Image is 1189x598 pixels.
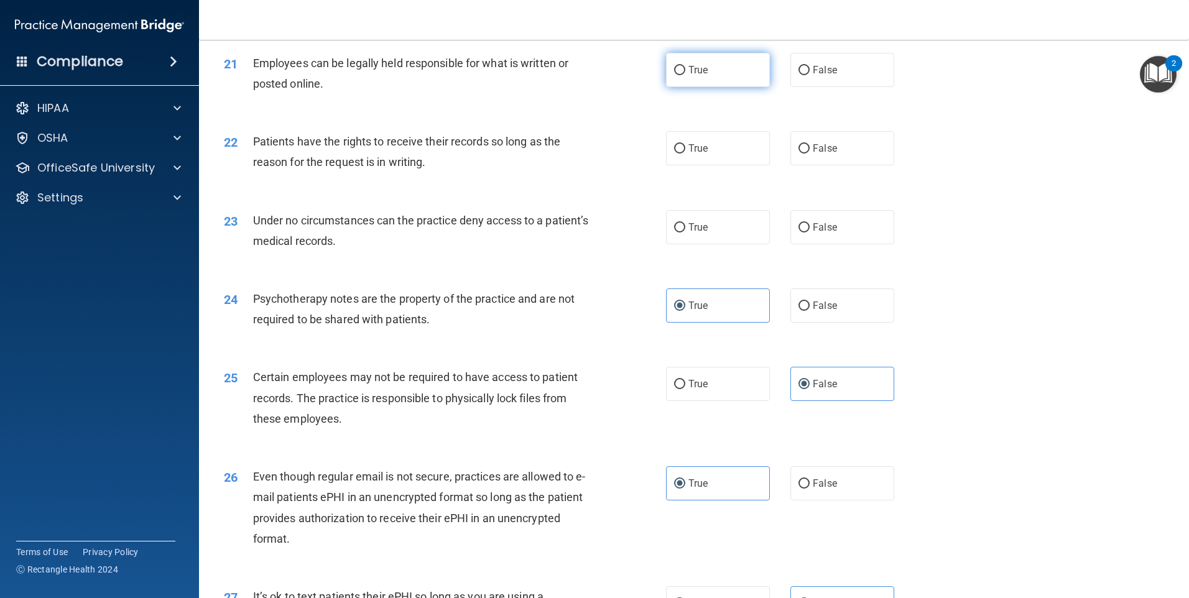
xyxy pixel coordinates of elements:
[798,479,810,489] input: False
[674,144,685,154] input: True
[674,479,685,489] input: True
[253,292,575,326] span: Psychotherapy notes are the property of the practice and are not required to be shared with patie...
[224,214,238,229] span: 23
[688,477,708,489] span: True
[674,301,685,311] input: True
[37,131,68,145] p: OSHA
[813,300,837,311] span: False
[253,57,568,90] span: Employees can be legally held responsible for what is written or posted online.
[1172,63,1176,80] div: 2
[224,370,238,385] span: 25
[15,160,181,175] a: OfficeSafe University
[16,546,68,558] a: Terms of Use
[37,190,83,205] p: Settings
[688,378,708,390] span: True
[813,221,837,233] span: False
[253,135,560,168] span: Patients have the rights to receive their records so long as the reason for the request is in wri...
[15,101,181,116] a: HIPAA
[224,292,238,307] span: 24
[15,13,184,38] img: PMB logo
[813,142,837,154] span: False
[253,214,589,247] span: Under no circumstances can the practice deny access to a patient’s medical records.
[813,477,837,489] span: False
[1140,56,1177,93] button: Open Resource Center, 2 new notifications
[798,66,810,75] input: False
[688,300,708,311] span: True
[688,64,708,76] span: True
[688,221,708,233] span: True
[688,142,708,154] span: True
[37,160,155,175] p: OfficeSafe University
[674,223,685,232] input: True
[798,144,810,154] input: False
[798,223,810,232] input: False
[224,135,238,150] span: 22
[798,301,810,311] input: False
[674,380,685,389] input: True
[253,370,578,425] span: Certain employees may not be required to have access to patient records. The practice is responsi...
[224,57,238,71] span: 21
[813,64,837,76] span: False
[253,470,586,545] span: Even though regular email is not secure, practices are allowed to e-mail patients ePHI in an unen...
[813,378,837,390] span: False
[224,470,238,485] span: 26
[37,53,123,70] h4: Compliance
[674,66,685,75] input: True
[37,101,69,116] p: HIPAA
[16,563,118,576] span: Ⓒ Rectangle Health 2024
[798,380,810,389] input: False
[15,131,181,145] a: OSHA
[15,190,181,205] a: Settings
[83,546,139,558] a: Privacy Policy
